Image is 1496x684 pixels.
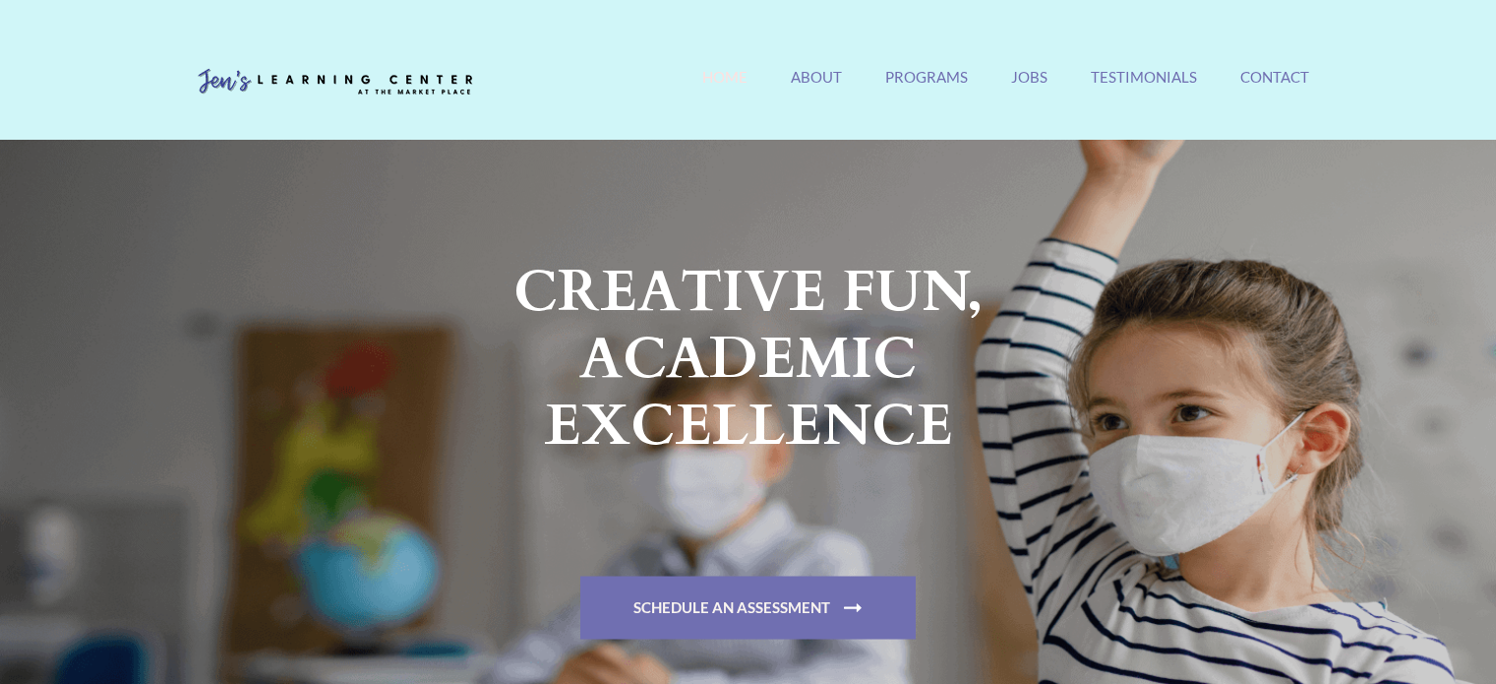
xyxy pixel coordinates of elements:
[1091,68,1197,110] a: Testimonials
[885,68,968,110] a: Programs
[188,53,483,112] img: Jen's Learning Center Logo Transparent
[702,68,748,110] a: Home
[1240,68,1309,110] a: Contact
[1011,68,1047,110] a: Jobs
[791,68,842,110] a: About
[580,577,916,640] a: Schedule An Assessment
